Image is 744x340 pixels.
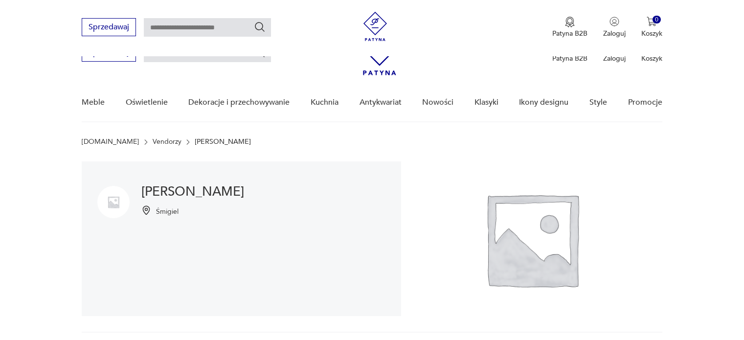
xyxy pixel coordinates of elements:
button: Zaloguj [603,17,626,38]
a: Oświetlenie [126,84,168,121]
img: Ikona medalu [565,17,575,27]
img: Ikonka użytkownika [609,17,619,26]
a: Dekoracje i przechowywanie [188,84,290,121]
a: Kuchnia [311,84,338,121]
p: Koszyk [641,54,662,63]
p: Patyna B2B [552,54,587,63]
button: Szukaj [254,21,266,33]
a: Klasyki [474,84,498,121]
img: Marco [97,186,130,218]
a: Style [589,84,607,121]
a: Nowości [422,84,453,121]
a: Ikony designu [519,84,568,121]
img: Ikona koszyka [647,17,656,26]
a: Promocje [628,84,662,121]
a: Meble [82,84,105,121]
a: Ikona medaluPatyna B2B [552,17,587,38]
button: 0Koszyk [641,17,662,38]
p: Patyna B2B [552,29,587,38]
a: Sprzedawaj [82,24,136,31]
button: Patyna B2B [552,17,587,38]
h1: [PERSON_NAME] [141,186,244,198]
img: Patyna - sklep z meblami i dekoracjami vintage [361,12,390,41]
img: Ikonka pinezki mapy [141,205,151,215]
p: Zaloguj [603,29,626,38]
div: 0 [653,16,661,24]
p: Zaloguj [603,54,626,63]
a: Sprzedawaj [82,50,136,57]
p: Koszyk [641,29,662,38]
p: Śmigiel [156,207,179,216]
a: Vendorzy [153,138,181,146]
a: [DOMAIN_NAME] [82,138,139,146]
img: Marco [401,161,662,316]
p: [PERSON_NAME] [195,138,251,146]
a: Antykwariat [360,84,402,121]
button: Sprzedawaj [82,18,136,36]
